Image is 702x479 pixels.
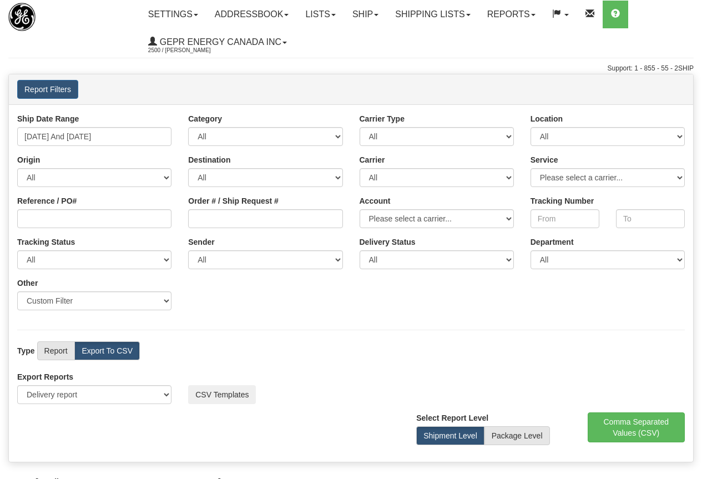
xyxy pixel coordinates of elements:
label: Export To CSV [74,341,140,360]
button: Comma Separated Values (CSV) [588,412,685,442]
a: Lists [297,1,344,28]
label: Please ensure data set in report has been RECENTLY tracked from your Shipment History [360,236,416,248]
label: Order # / Ship Request # [188,195,279,206]
label: Department [531,236,574,248]
a: GEPR Energy Canada Inc 2500 / [PERSON_NAME] [140,28,295,56]
label: Ship Date Range [17,113,79,124]
a: Addressbook [206,1,297,28]
label: Sender [188,236,214,248]
a: Settings [140,1,206,28]
label: Other [17,278,38,289]
button: CSV Templates [188,385,256,404]
label: Service [531,154,558,165]
div: Support: 1 - 855 - 55 - 2SHIP [8,64,694,73]
a: Shipping lists [387,1,478,28]
input: To [616,209,685,228]
img: logo2500.jpg [8,3,36,31]
label: Category [188,113,222,124]
select: Please ensure data set in report has been RECENTLY tracked from your Shipment History [360,250,514,269]
label: Location [531,113,563,124]
label: Carrier [360,154,385,165]
a: Reports [479,1,544,28]
button: Report Filters [17,80,78,99]
span: 2500 / [PERSON_NAME] [148,45,231,56]
label: Carrier Type [360,113,405,124]
input: From [531,209,599,228]
label: Package Level [484,426,550,445]
iframe: chat widget [676,183,701,296]
label: Reference / PO# [17,195,77,206]
label: Tracking Number [531,195,594,206]
a: Ship [344,1,387,28]
label: Tracking Status [17,236,75,248]
label: Origin [17,154,40,165]
label: Type [17,345,35,356]
label: Account [360,195,391,206]
label: Report [37,341,75,360]
label: Export Reports [17,371,73,382]
label: Shipment Level [416,426,484,445]
label: Destination [188,154,230,165]
label: Select Report Level [416,412,488,423]
span: GEPR Energy Canada Inc [157,37,281,47]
